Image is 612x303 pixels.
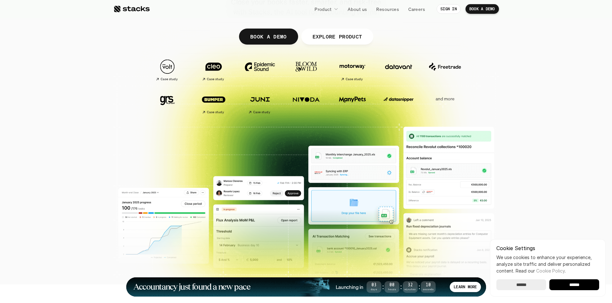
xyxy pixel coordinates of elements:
h2: Case study [207,77,224,81]
p: and more [425,96,465,102]
a: Case study [240,89,280,117]
a: Case study [194,89,234,117]
p: BOOK A DEMO [250,32,287,41]
span: 00 [385,283,399,287]
strong: : [418,283,421,290]
h2: Case study [207,110,224,114]
h2: Case study [346,77,363,81]
p: EXPLORE PRODUCT [312,32,362,41]
a: Case study [194,56,234,84]
p: Cookie Settings [496,246,599,251]
span: 10 [421,283,436,287]
p: We use cookies to enhance your experience, analyze site traffic and deliver personalized content. [496,254,599,274]
a: Cookie Policy [536,268,565,274]
h2: Case study [161,77,178,81]
strong: : [399,283,403,290]
span: Read our . [516,268,566,274]
a: Careers [404,3,429,15]
h4: Launching in [336,283,363,290]
a: About us [344,3,371,15]
a: Resources [372,3,403,15]
p: Resources [376,6,399,13]
span: Days [367,288,381,290]
p: Product [315,6,332,13]
p: About us [348,6,367,13]
strong: : [381,283,385,290]
span: 32 [403,283,418,287]
span: Minutes [403,288,418,290]
h2: Case study [253,110,270,114]
span: Seconds [421,288,436,290]
p: BOOK A DEMO [469,7,495,11]
span: Hours [385,288,399,290]
a: SIGN IN [437,4,461,14]
h1: Accountancy just found a new pace [133,283,251,290]
a: EXPLORE PRODUCT [301,29,373,45]
p: Careers [408,6,425,13]
a: Case study [333,56,372,84]
a: Case study [147,56,187,84]
a: BOOK A DEMO [239,29,298,45]
a: Privacy Policy [76,148,104,153]
a: BOOK A DEMO [466,4,499,14]
a: Accountancy just found a new paceLaunching in03Days:00Hours:32Minutes:10SecondsLEARN MORE [126,277,486,297]
span: 03 [367,283,381,287]
p: LEARN MORE [454,285,477,289]
p: SIGN IN [440,7,457,11]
